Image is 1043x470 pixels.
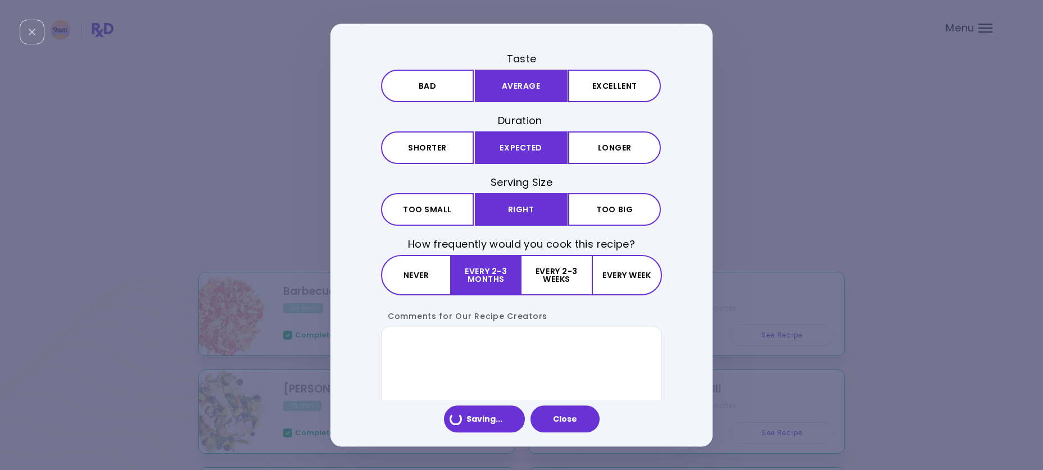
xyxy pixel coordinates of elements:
button: Every 2-3 weeks [521,255,591,296]
span: Too big [596,206,633,213]
button: Right [475,193,568,226]
div: Close [20,20,44,44]
button: Excellent [568,70,661,102]
button: Close [530,405,600,432]
label: Comments for Our Recipe Creators [381,311,547,322]
button: Average [475,70,568,102]
span: Too small [403,206,452,213]
h3: Serving Size [381,175,662,189]
button: Too big [568,193,661,226]
button: Shorter [381,131,474,164]
button: Bad [381,70,474,102]
button: Saving... [444,405,525,432]
button: Too small [381,193,474,226]
button: Every week [592,255,662,296]
span: Saving ... [466,414,502,423]
h3: Taste [381,52,662,66]
h3: Duration [381,113,662,127]
button: Every 2-3 months [451,255,521,296]
button: Expected [475,131,568,164]
button: Longer [568,131,661,164]
button: Never [381,255,451,296]
h3: How frequently would you cook this recipe? [381,237,662,251]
